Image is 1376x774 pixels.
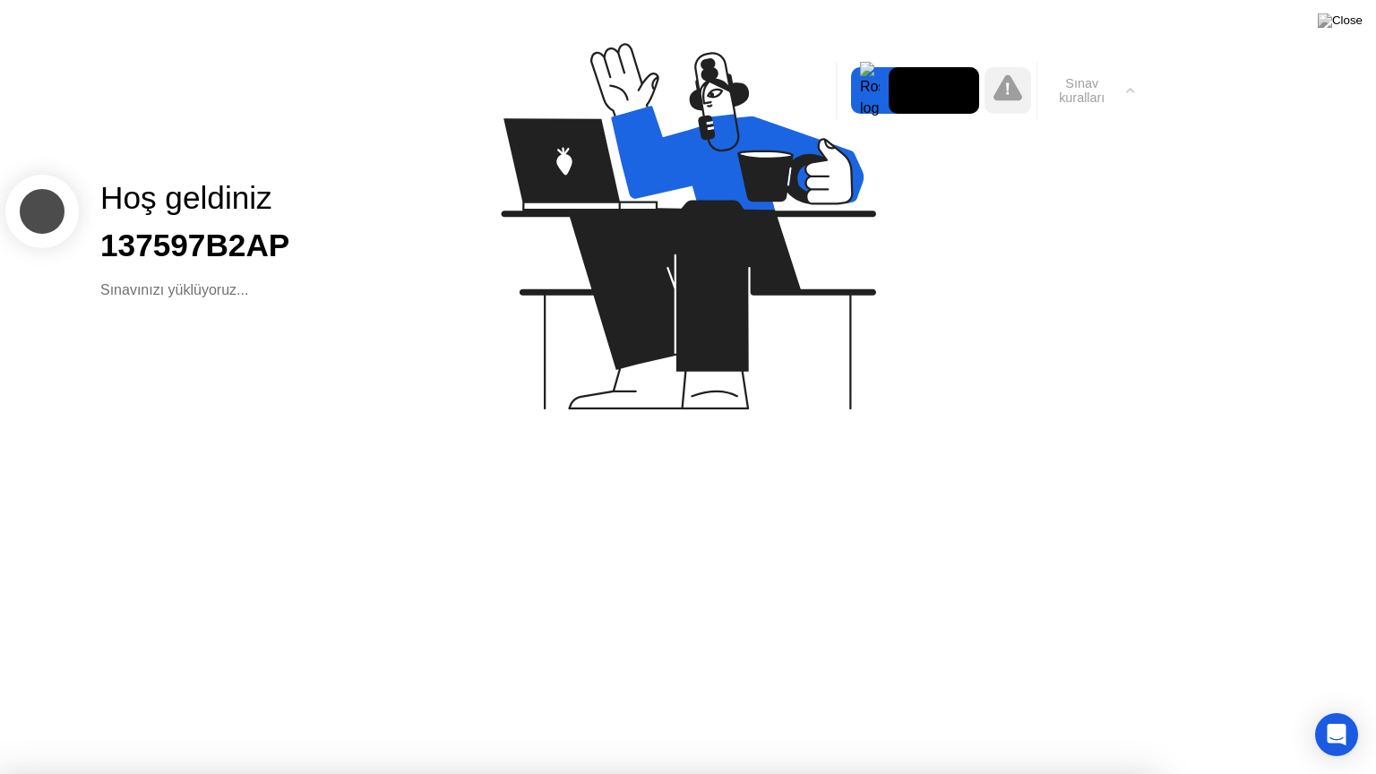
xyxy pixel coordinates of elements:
button: Sınav kuralları [1037,75,1140,106]
div: Sınavınızı yüklüyoruz... [100,279,289,301]
img: Close [1318,13,1363,28]
div: Open Intercom Messenger [1315,713,1358,756]
div: 137597B2AP [100,222,289,270]
div: Hoş geldiniz [100,175,289,222]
